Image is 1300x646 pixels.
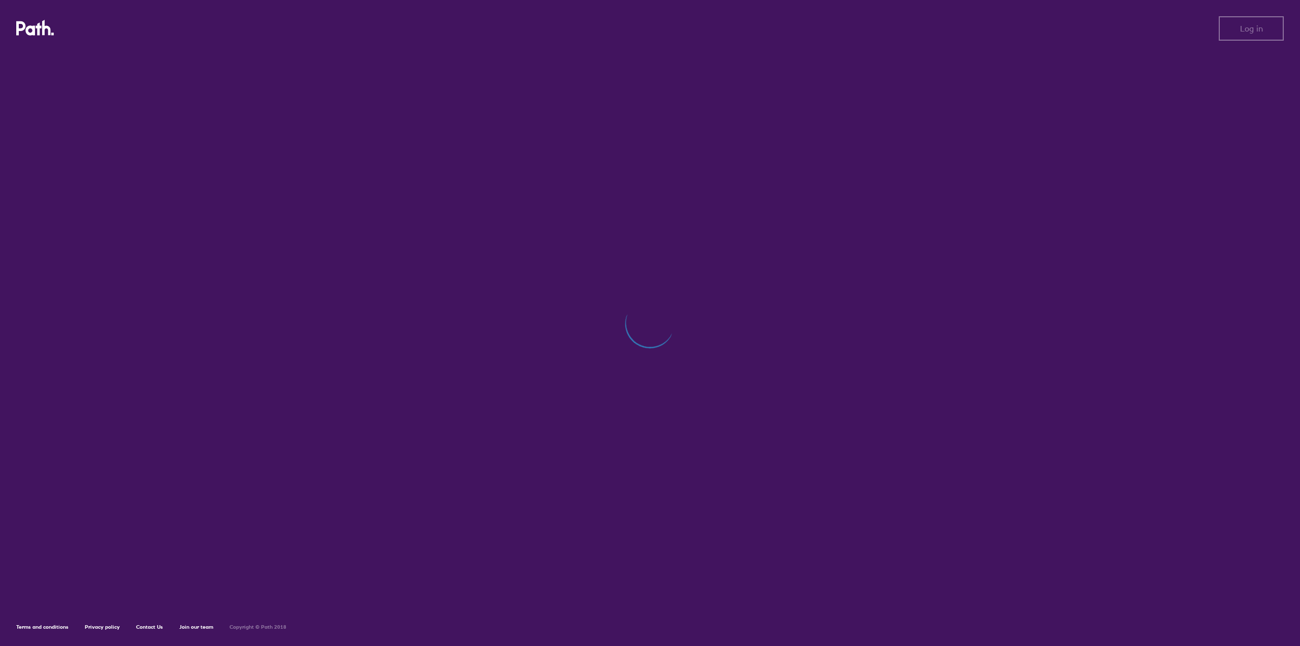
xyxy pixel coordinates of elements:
[85,624,120,630] a: Privacy policy
[1240,24,1263,33] span: Log in
[136,624,163,630] a: Contact Us
[1219,16,1284,41] button: Log in
[230,624,286,630] h6: Copyright © Path 2018
[16,624,69,630] a: Terms and conditions
[179,624,213,630] a: Join our team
